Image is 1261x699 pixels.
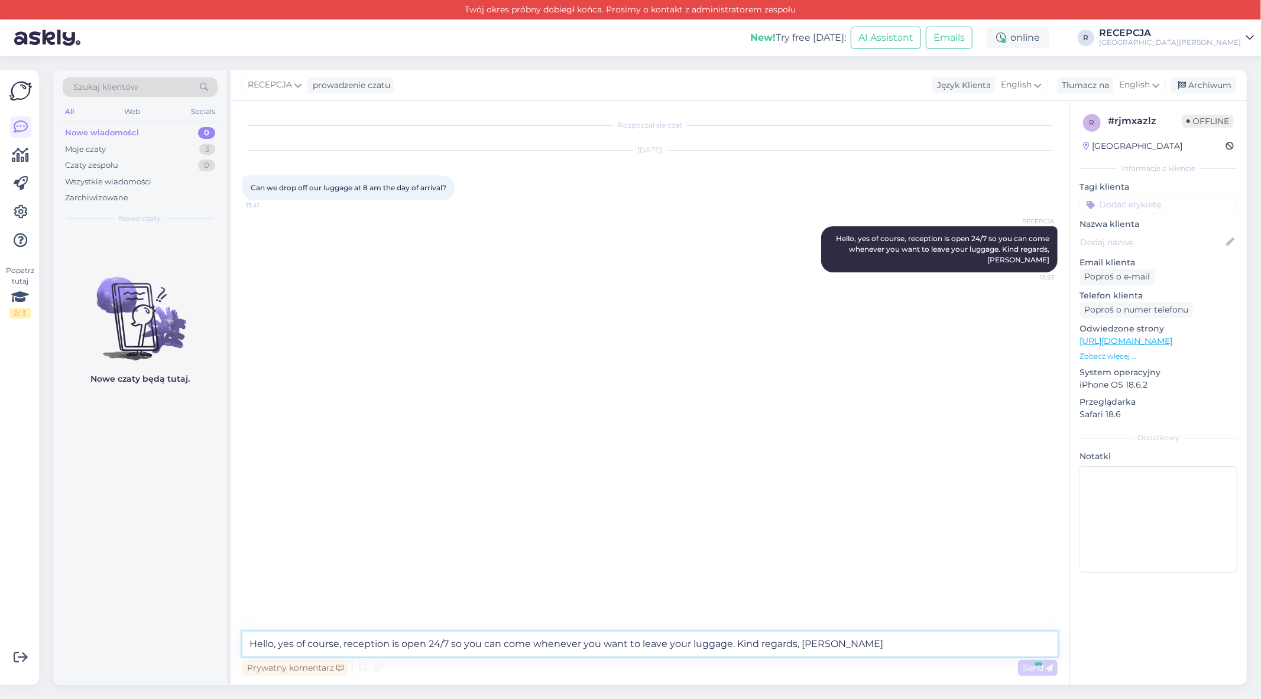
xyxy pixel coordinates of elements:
[750,31,846,45] div: Try free [DATE]:
[242,145,1058,155] div: [DATE]
[73,81,138,93] span: Szukaj klientów
[1080,336,1172,346] a: [URL][DOMAIN_NAME]
[90,373,190,385] p: Nowe czaty będą tutaj.
[1080,256,1237,269] p: Email klienta
[1080,269,1155,285] div: Poproś o e-mail
[65,176,151,188] div: Wszystkie wiadomości
[1080,408,1237,421] p: Safari 18.6
[987,27,1049,48] div: online
[1080,366,1237,379] p: System operacyjny
[1080,163,1237,174] div: Informacje o kliencie
[308,79,390,92] div: prowadzenie czatu
[1080,181,1237,193] p: Tagi klienta
[1057,79,1109,92] div: Tłumacz na
[1080,196,1237,213] input: Dodać etykietę
[1010,217,1054,226] span: RECEPCJA
[246,201,290,210] span: 13:41
[189,104,218,119] div: Socials
[1080,236,1224,249] input: Dodaj nazwę
[1171,77,1236,93] div: Archiwum
[1099,38,1241,47] div: [GEOGRAPHIC_DATA][PERSON_NAME]
[1182,115,1234,128] span: Offline
[1108,114,1182,128] div: # rjmxazlz
[1080,302,1193,318] div: Poproś o numer telefonu
[63,104,76,119] div: All
[1080,379,1237,391] p: iPhone OS 18.6.2
[65,144,106,155] div: Moje czaty
[1099,28,1241,38] div: RECEPCJA
[1090,118,1095,127] span: r
[1080,396,1237,408] p: Przeglądarka
[932,79,991,92] div: Język Klienta
[1080,218,1237,230] p: Nazwa klienta
[53,256,227,362] img: No chats
[248,79,292,92] span: RECEPCJA
[9,265,31,318] div: Popatrz tutaj
[1119,79,1150,92] span: English
[1078,30,1094,46] div: R
[198,127,215,139] div: 0
[1080,323,1237,335] p: Odwiedzone strony
[1001,79,1032,92] span: English
[65,127,139,139] div: Nowe wiadomości
[242,120,1058,131] div: Rozpoczął się czat
[851,27,921,49] button: AI Assistant
[251,183,446,192] span: Can we drop off our luggage at 8 am the day of arrival?
[1080,450,1237,463] p: Notatki
[65,192,128,204] div: Zarchiwizowane
[119,213,161,224] span: Nowe czaty
[65,160,118,171] div: Czaty zespołu
[1080,351,1237,362] p: Zobacz więcej ...
[1080,433,1237,443] div: Dodatkowy
[926,27,973,49] button: Emails
[198,160,215,171] div: 0
[9,308,31,318] div: 2 / 3
[1010,273,1054,282] span: 13:53
[122,104,143,119] div: Web
[199,144,215,155] div: 3
[836,234,1051,264] span: Hello, yes of course, reception is open 24/7 so you can come whenever you want to leave your lugg...
[1099,28,1254,47] a: RECEPCJA[GEOGRAPHIC_DATA][PERSON_NAME]
[750,32,776,43] b: New!
[1080,290,1237,302] p: Telefon klienta
[9,80,32,102] img: Askly Logo
[1083,140,1182,152] div: [GEOGRAPHIC_DATA]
